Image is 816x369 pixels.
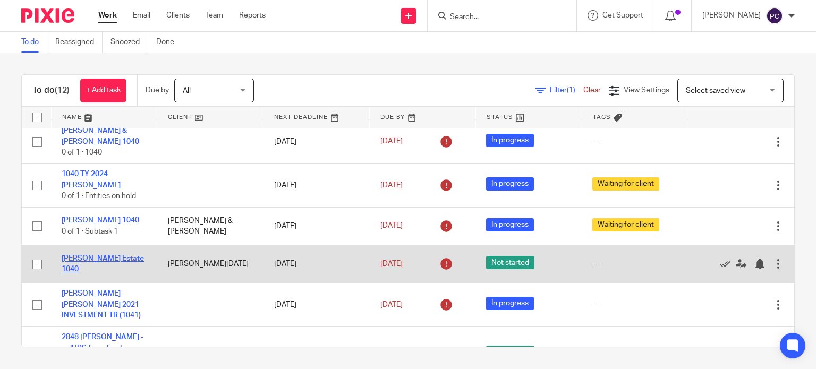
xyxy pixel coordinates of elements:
[62,149,102,156] span: 0 of 1 · 1040
[98,10,117,21] a: Work
[62,192,136,200] span: 0 of 1 · Entities on hold
[21,32,47,53] a: To do
[380,138,403,145] span: [DATE]
[62,170,121,188] a: 1040 TY 2024 [PERSON_NAME]
[55,86,70,95] span: (12)
[62,127,139,145] a: [PERSON_NAME] & [PERSON_NAME] 1040
[62,333,143,351] a: 2848 [PERSON_NAME] - call IRS for refund
[486,218,534,231] span: In progress
[592,259,677,269] div: ---
[62,217,139,224] a: [PERSON_NAME] 1040
[32,85,70,96] h1: To do
[183,87,191,95] span: All
[263,283,370,327] td: [DATE]
[166,10,190,21] a: Clients
[263,245,370,283] td: [DATE]
[206,10,223,21] a: Team
[592,136,677,147] div: ---
[583,87,601,94] a: Clear
[486,297,534,310] span: In progress
[449,13,545,22] input: Search
[624,87,669,94] span: View Settings
[21,8,74,23] img: Pixie
[593,114,611,120] span: Tags
[380,182,403,189] span: [DATE]
[62,255,144,273] a: [PERSON_NAME] Estate 1040
[592,299,677,310] div: ---
[720,259,736,269] a: Mark as done
[239,10,266,21] a: Reports
[157,207,263,245] td: [PERSON_NAME] & [PERSON_NAME]
[486,346,534,359] span: Not started
[110,32,148,53] a: Snoozed
[157,245,263,283] td: [PERSON_NAME][DATE]
[263,120,370,164] td: [DATE]
[766,7,783,24] img: svg%3E
[380,222,403,230] span: [DATE]
[133,10,150,21] a: Email
[55,32,103,53] a: Reassigned
[550,87,583,94] span: Filter
[486,256,534,269] span: Not started
[602,12,643,19] span: Get Support
[486,177,534,191] span: In progress
[567,87,575,94] span: (1)
[80,79,126,102] a: + Add task
[686,87,745,95] span: Select saved view
[62,228,118,235] span: 0 of 1 · Subtask 1
[263,207,370,245] td: [DATE]
[592,218,659,231] span: Waiting for client
[156,32,182,53] a: Done
[592,177,659,191] span: Waiting for client
[62,290,141,319] a: [PERSON_NAME] [PERSON_NAME] 2021 INVESTMENT TR (1041)
[702,10,761,21] p: [PERSON_NAME]
[146,85,169,96] p: Due by
[380,260,403,268] span: [DATE]
[486,134,534,147] span: In progress
[263,164,370,207] td: [DATE]
[380,301,403,308] span: [DATE]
